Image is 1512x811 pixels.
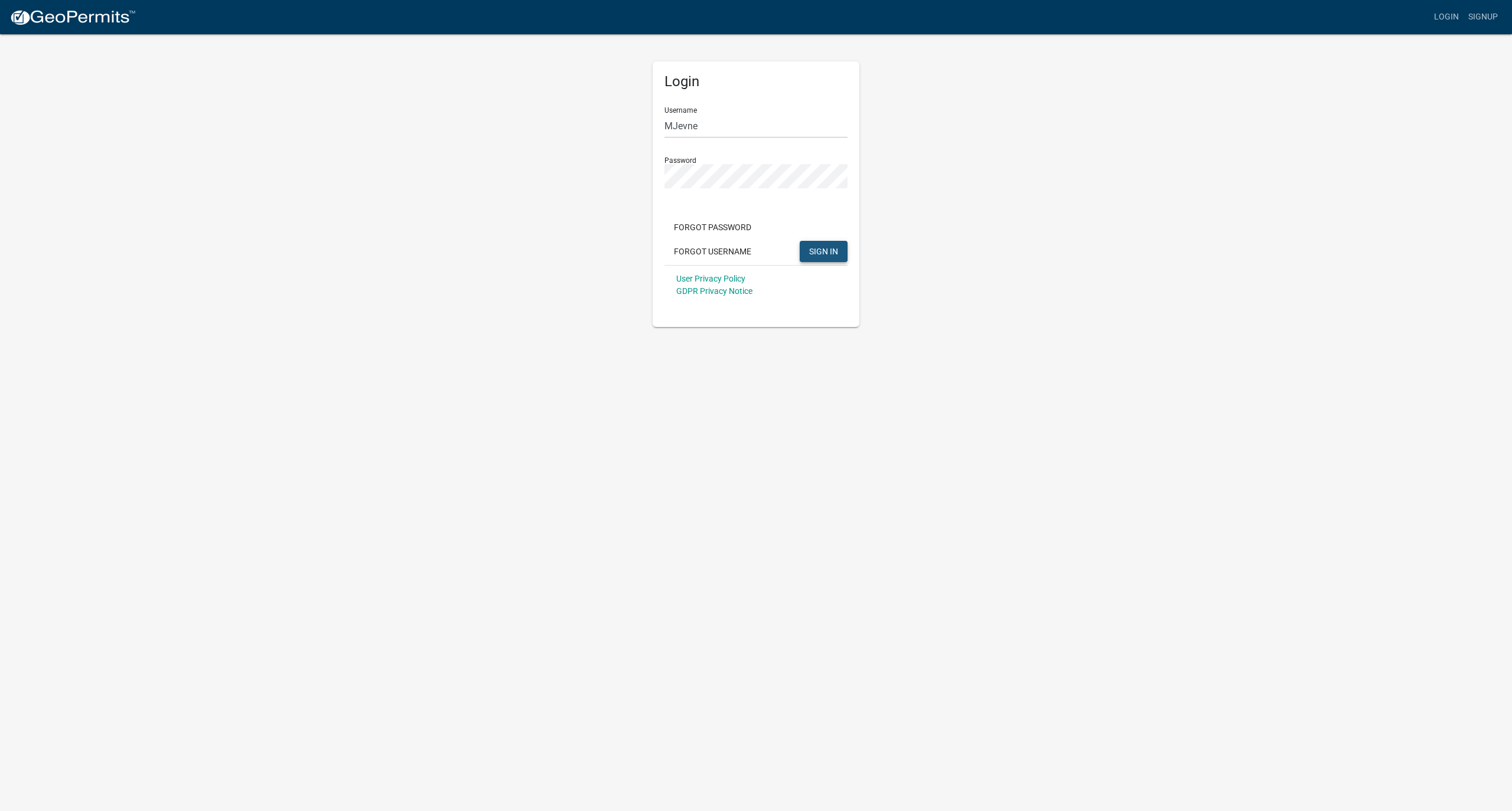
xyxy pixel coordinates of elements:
[1464,6,1503,28] a: Signup
[664,73,848,90] h5: Login
[809,246,838,256] span: SIGN IN
[800,241,848,262] button: SIGN IN
[1429,6,1464,28] a: Login
[676,274,745,283] a: User Privacy Policy
[676,286,752,296] a: GDPR Privacy Notice
[664,217,761,238] button: Forgot Password
[664,241,761,262] button: Forgot Username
